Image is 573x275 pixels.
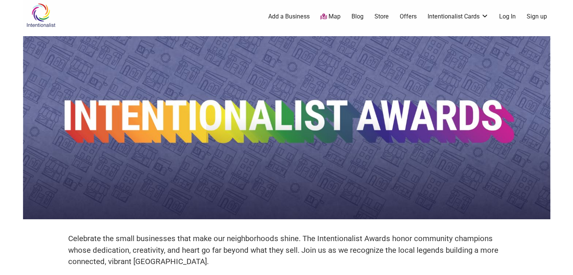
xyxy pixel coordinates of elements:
a: Intentionalist Cards [428,12,489,21]
a: Store [374,12,389,21]
a: Offers [400,12,417,21]
a: Blog [351,12,364,21]
a: Sign up [527,12,547,21]
img: Intentionalist [23,3,59,27]
p: Celebrate the small businesses that make our neighborhoods shine. The Intentionalist Awards honor... [68,233,505,267]
a: Log In [499,12,516,21]
a: Add a Business [268,12,310,21]
a: Map [320,12,341,21]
